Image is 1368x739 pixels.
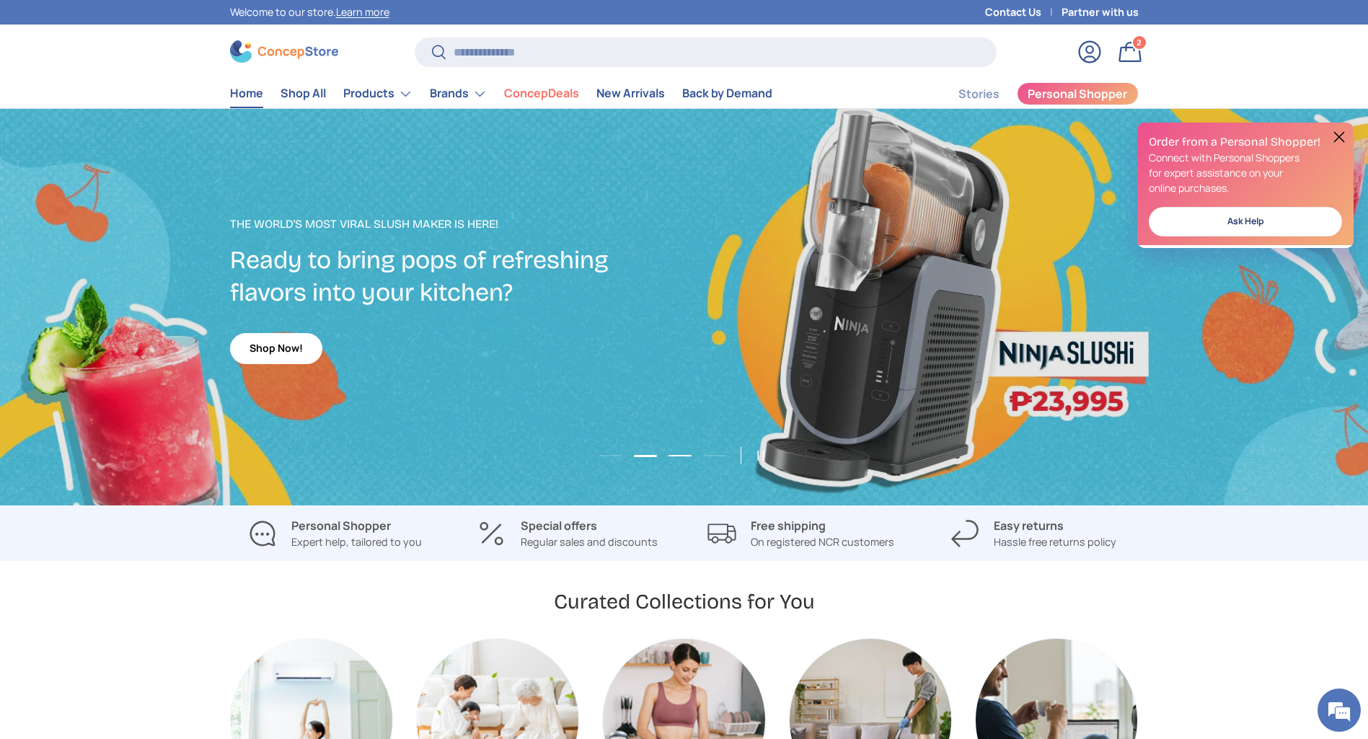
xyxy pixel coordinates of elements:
[521,518,597,534] strong: Special offers
[336,5,389,19] a: Learn more
[924,79,1139,108] nav: Secondary
[291,518,391,534] strong: Personal Shopper
[994,534,1116,550] p: Hassle free returns policy
[751,518,826,534] strong: Free shipping
[421,79,495,108] summary: Brands
[335,79,421,108] summary: Products
[1137,37,1142,48] span: 2
[230,333,322,364] a: Shop Now!
[1149,150,1342,195] p: Connect with Personal Shoppers for expert assistance on your online purchases.
[230,216,684,233] p: The World's Most Viral Slush Maker is Here!
[521,534,658,550] p: Regular sales and discounts
[230,244,684,309] h2: Ready to bring pops of refreshing flavors into your kitchen?
[230,40,338,63] img: ConcepStore
[281,79,326,107] a: Shop All
[1149,134,1342,150] h2: Order from a Personal Shopper!
[1028,88,1127,99] span: Personal Shopper
[696,517,906,550] a: Free shipping On registered NCR customers
[751,534,894,550] p: On registered NCR customers
[1149,207,1342,236] a: Ask Help
[230,4,389,20] p: Welcome to our store.
[596,79,665,107] a: New Arrivals
[682,79,772,107] a: Back by Demand
[230,79,263,107] a: Home
[230,517,440,550] a: Personal Shopper Expert help, tailored to you
[554,588,815,615] h2: Curated Collections for You
[463,517,673,550] a: Special offers Regular sales and discounts
[1062,4,1139,20] a: Partner with us
[985,4,1062,20] a: Contact Us
[504,79,579,107] a: ConcepDeals
[1017,82,1139,105] a: Personal Shopper
[994,518,1064,534] strong: Easy returns
[291,534,422,550] p: Expert help, tailored to you
[230,79,772,108] nav: Primary
[929,517,1139,550] a: Easy returns Hassle free returns policy
[958,80,999,108] a: Stories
